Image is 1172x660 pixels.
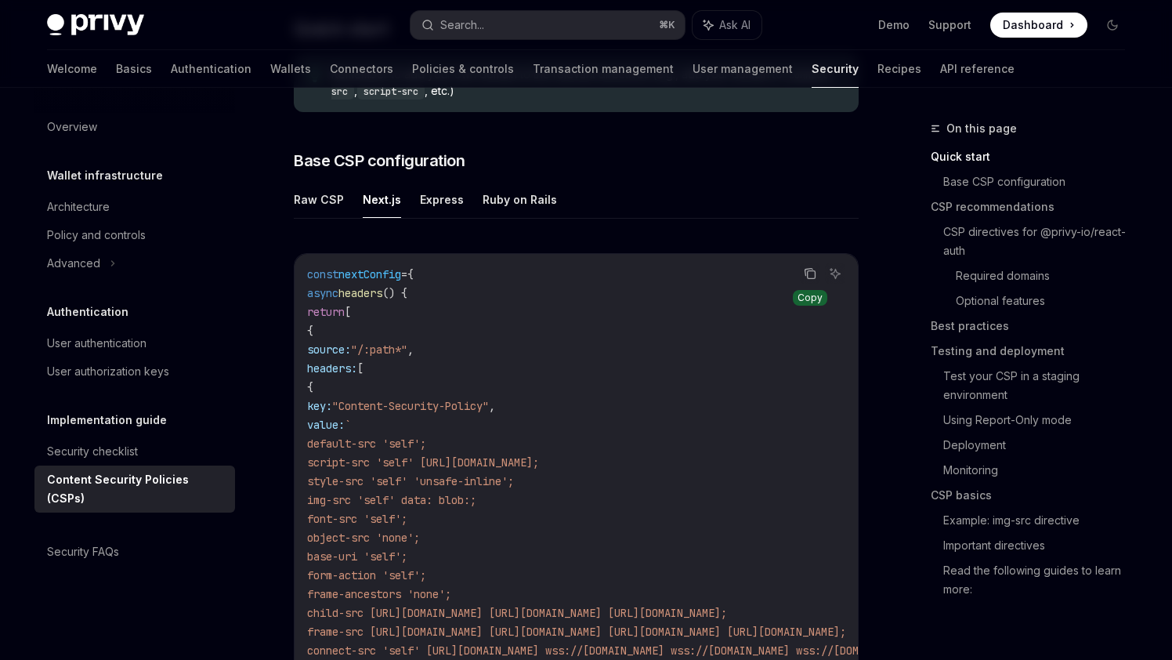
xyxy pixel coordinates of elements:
a: Testing and deployment [931,339,1138,364]
h5: Wallet infrastructure [47,166,163,185]
a: Quick start [931,144,1138,169]
img: dark logo [47,14,144,36]
div: Advanced [47,254,100,273]
a: Architecture [34,193,235,221]
a: Required domains [956,263,1138,288]
a: Dashboard [990,13,1087,38]
span: [ [357,361,364,375]
a: Basics [116,50,152,88]
button: Ask AI [825,263,845,284]
a: Deployment [943,433,1138,458]
button: Ruby on Rails [483,181,557,218]
a: Wallets [270,50,311,88]
a: CSP directives for @privy-io/react-auth [943,219,1138,263]
span: ⌘ K [659,19,675,31]
span: nextConfig [338,267,401,281]
a: Content Security Policies (CSPs) [34,466,235,513]
a: Important directives [943,533,1138,558]
div: Architecture [47,198,110,216]
span: return [307,305,345,319]
h5: Implementation guide [47,411,167,430]
a: Transaction management [533,50,674,88]
a: Read the following guides to learn more: [943,558,1138,602]
div: Overview [47,118,97,136]
span: , [407,343,414,357]
span: font-src 'self'; [307,512,407,526]
span: default-src 'self'; [307,437,426,451]
span: form-action 'self'; [307,568,426,582]
div: Policy and controls [47,226,146,245]
span: frame-src [URL][DOMAIN_NAME] [URL][DOMAIN_NAME] [URL][DOMAIN_NAME] [URL][DOMAIN_NAME]; [307,625,846,639]
a: Authentication [171,50,251,88]
a: Test your CSP in a staging environment [943,364,1138,408]
span: Base CSP configuration [294,150,465,172]
div: Content Security Policies (CSPs) [47,470,226,508]
div: Search... [440,16,484,34]
span: Dashboard [1003,17,1063,33]
span: value: [307,418,345,432]
a: CSP basics [931,483,1138,508]
a: Security FAQs [34,538,235,566]
a: User management [693,50,793,88]
span: "Content-Security-Policy" [332,399,489,413]
span: script-src 'self' [URL][DOMAIN_NAME]; [307,455,539,470]
a: Overview [34,113,235,141]
button: Raw CSP [294,181,344,218]
span: child-src [URL][DOMAIN_NAME] [URL][DOMAIN_NAME] [URL][DOMAIN_NAME]; [307,606,727,620]
span: headers [338,286,382,300]
button: Express [420,181,464,218]
a: User authorization keys [34,357,235,386]
button: Search...⌘K [411,11,685,39]
h5: Authentication [47,303,128,321]
a: User authentication [34,329,235,357]
a: Security [812,50,859,88]
span: img-src 'self' data: blob:; [307,493,476,507]
a: Security checklist [34,437,235,466]
a: CSP recommendations [931,194,1138,219]
button: Copy the contents from the code block [800,263,820,284]
a: Optional features [956,288,1138,314]
button: Ask AI [693,11,761,39]
span: { [307,380,313,394]
span: [ [345,305,351,319]
a: Best practices [931,314,1138,339]
a: Connectors [330,50,393,88]
a: Base CSP configuration [943,169,1138,194]
span: Ask AI [719,17,751,33]
div: Security FAQs [47,542,119,561]
div: Security checklist [47,442,138,461]
span: { [407,267,414,281]
span: , [489,399,495,413]
div: Copy [793,290,827,306]
a: Example: img-src directive [943,508,1138,533]
code: script-src [357,84,425,100]
div: User authorization keys [47,362,169,381]
span: source: [307,343,351,357]
span: ` [345,418,351,432]
button: Next.js [363,181,401,218]
a: Support [928,17,971,33]
span: () { [382,286,407,300]
a: Welcome [47,50,97,88]
span: "/:path*" [351,343,407,357]
a: Recipes [877,50,921,88]
span: async [307,286,338,300]
a: Policies & controls [412,50,514,88]
a: Demo [878,17,910,33]
a: API reference [940,50,1015,88]
span: style-src 'self' 'unsafe-inline'; [307,474,514,488]
span: headers: [307,361,357,375]
span: On this page [946,119,1017,138]
a: Policy and controls [34,221,235,249]
span: base-uri 'self'; [307,549,407,564]
span: object-src 'none'; [307,531,420,545]
a: Monitoring [943,458,1138,483]
button: Toggle dark mode [1100,13,1125,38]
span: const [307,267,338,281]
a: Using Report-Only mode [943,408,1138,433]
span: = [401,267,407,281]
span: { [307,324,313,338]
span: frame-ancestors 'none'; [307,587,451,601]
div: User authentication [47,334,146,353]
span: key: [307,399,332,413]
